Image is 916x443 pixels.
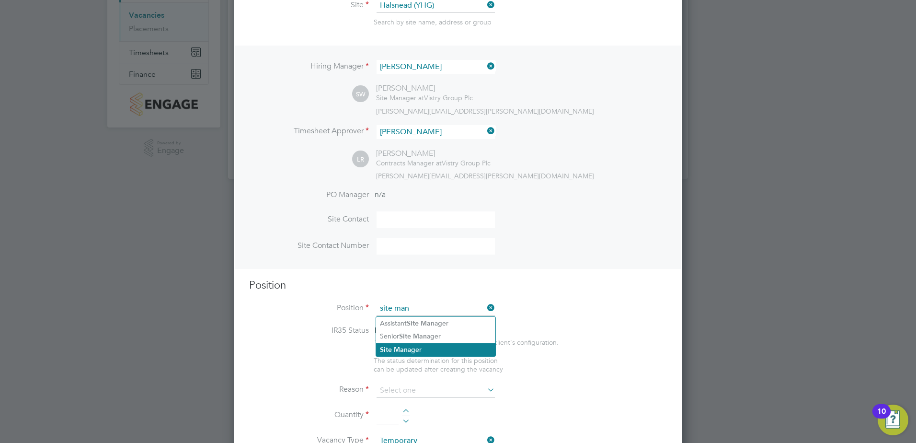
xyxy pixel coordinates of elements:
[374,18,492,26] span: Search by site name, address or group
[374,356,503,373] span: The status determination for this position can be updated after creating the vacancy
[375,190,386,199] span: n/a
[352,151,369,168] span: LR
[249,385,369,395] label: Reason
[377,60,495,74] input: Search for...
[249,410,369,420] label: Quantity
[377,302,495,316] input: Search for...
[376,172,594,180] span: [PERSON_NAME][EMAIL_ADDRESS][PERSON_NAME][DOMAIN_NAME]
[249,279,667,292] h3: Position
[376,343,495,356] li: ager
[399,332,411,340] b: Site
[877,411,886,424] div: 10
[377,384,495,398] input: Select one
[376,330,495,343] li: Senior ager
[878,405,908,435] button: Open Resource Center, 10 new notifications
[249,61,369,71] label: Hiring Manager
[376,107,594,116] span: [PERSON_NAME][EMAIL_ADDRESS][PERSON_NAME][DOMAIN_NAME]
[376,149,491,159] div: [PERSON_NAME]
[376,93,473,102] div: Vistry Group Plc
[376,93,424,102] span: Site Manager at
[413,332,427,340] b: Man
[376,83,473,93] div: [PERSON_NAME]
[249,326,369,336] label: IR35 Status
[421,319,435,327] b: Man
[249,241,369,251] label: Site Contact Number
[377,125,495,139] input: Search for...
[394,346,408,354] b: Man
[376,159,491,167] div: Vistry Group Plc
[375,336,559,347] div: This feature can be enabled under this client's configuration.
[376,317,495,330] li: Assistant ager
[249,214,369,224] label: Site Contact
[376,159,442,167] span: Contracts Manager at
[352,86,369,103] span: SW
[249,190,369,200] label: PO Manager
[375,326,453,335] span: Disabled for this client.
[249,126,369,136] label: Timesheet Approver
[380,346,392,354] b: Site
[249,303,369,313] label: Position
[407,319,419,327] b: Site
